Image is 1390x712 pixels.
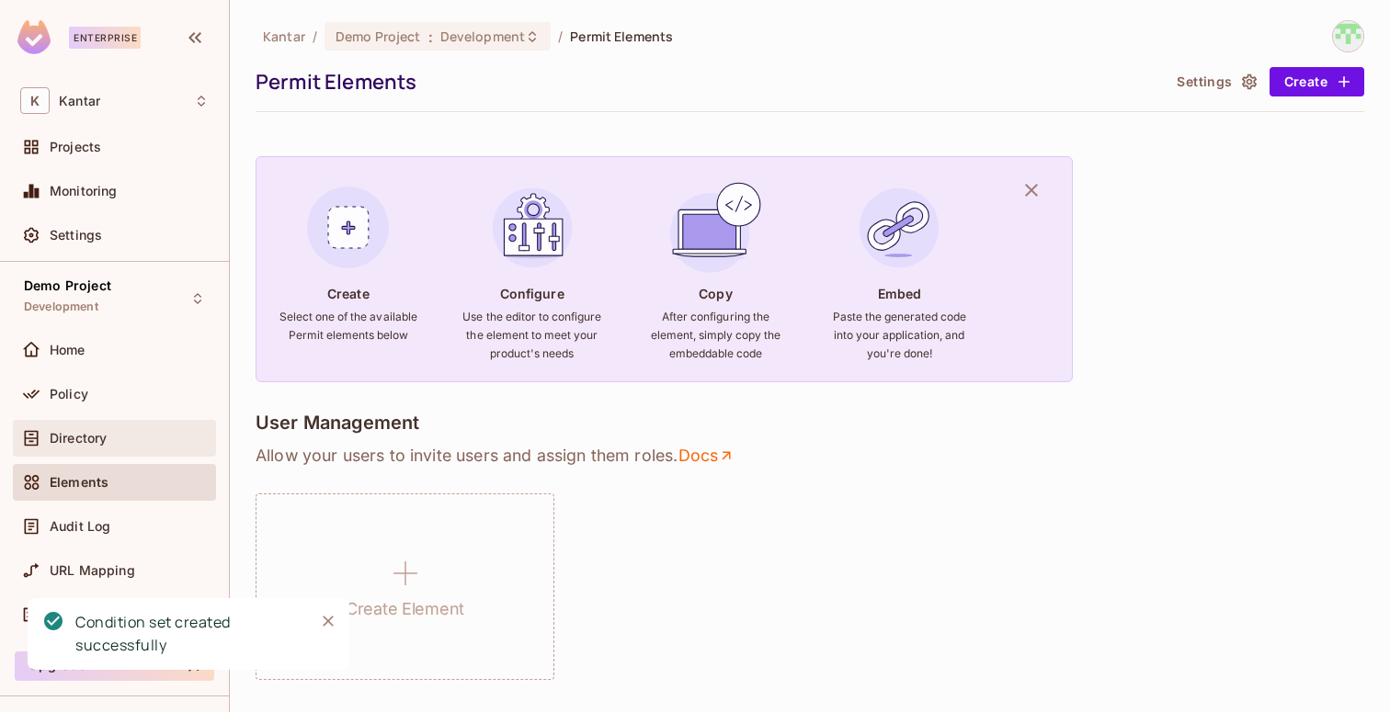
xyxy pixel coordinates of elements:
[256,68,1160,96] div: Permit Elements
[256,412,419,434] h4: User Management
[17,20,51,54] img: SReyMgAAAABJRU5ErkJggg==
[849,178,949,277] img: Embed Element
[50,343,85,357] span: Home
[69,27,141,49] div: Enterprise
[336,28,421,45] span: Demo Project
[50,387,88,401] span: Policy
[279,308,418,345] h6: Select one of the available Permit elements below
[50,563,135,578] span: URL Mapping
[699,285,732,302] h4: Copy
[678,445,735,467] a: Docs
[50,475,108,490] span: Elements
[75,611,300,657] div: Condition set created successfully
[314,607,342,635] button: Close
[327,285,370,302] h4: Create
[427,29,434,44] span: :
[558,28,563,45] li: /
[299,178,398,277] img: Create Element
[24,299,98,314] span: Development
[645,308,785,363] h6: After configuring the element, simply copy the embeddable code
[50,184,118,198] span: Monitoring
[256,445,1364,467] p: Allow your users to invite users and assign them roles .
[666,178,765,277] img: Copy Element
[313,28,317,45] li: /
[50,228,102,243] span: Settings
[346,595,464,623] h1: Create Element
[829,308,969,363] h6: Paste the generated code into your application, and you're done!
[483,178,582,277] img: Configure Element
[24,278,111,293] span: Demo Project
[1169,67,1261,96] button: Settings
[500,285,564,302] h4: Configure
[20,87,50,114] span: K
[440,28,525,45] span: Development
[570,28,673,45] span: Permit Elements
[263,28,305,45] span: the active workspace
[1270,67,1364,96] button: Create
[50,140,101,154] span: Projects
[878,285,922,302] h4: Embed
[50,519,110,534] span: Audit Log
[462,308,602,363] h6: Use the editor to configure the element to meet your product's needs
[50,431,107,446] span: Directory
[59,94,100,108] span: Workspace: Kantar
[1333,21,1363,51] img: Devesh.Kumar@Kantar.com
